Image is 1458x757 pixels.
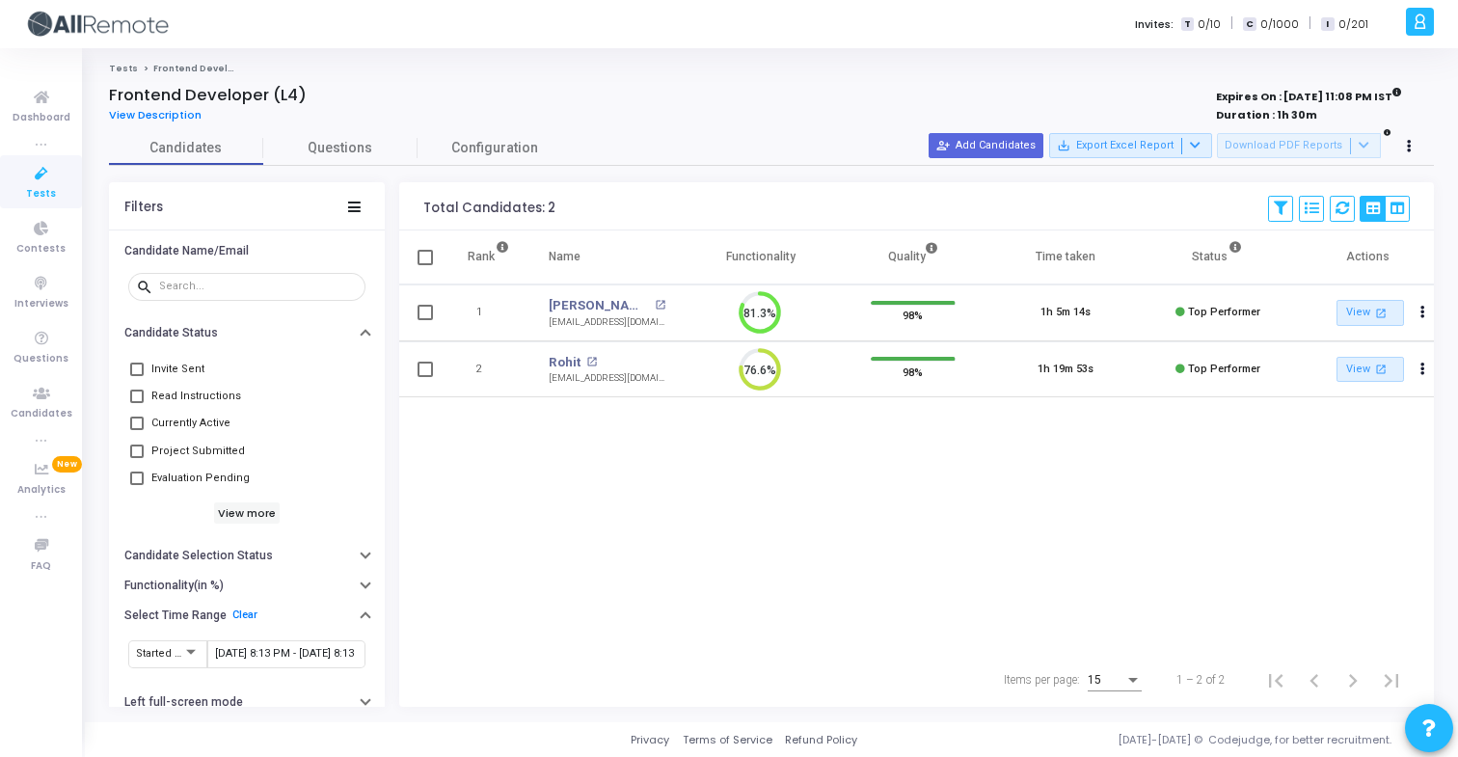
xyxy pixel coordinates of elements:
[1373,305,1390,321] mat-icon: open_in_new
[153,63,272,74] span: Frontend Developer (L4)
[549,246,580,267] div: Name
[1142,230,1294,284] th: Status
[109,541,385,571] button: Candidate Selection Status
[785,732,857,748] a: Refund Policy
[124,200,163,215] div: Filters
[109,235,385,265] button: Candidate Name/Email
[1336,357,1404,383] a: View
[1334,661,1372,699] button: Next page
[1230,14,1233,34] span: |
[1216,107,1317,122] strong: Duration : 1h 30m
[109,63,1434,75] nav: breadcrumb
[124,326,218,340] h6: Candidate Status
[109,63,138,74] a: Tests
[124,244,249,258] h6: Candidate Name/Email
[109,86,307,105] h4: Frontend Developer (L4)
[1088,674,1142,688] mat-select: Items per page:
[1198,16,1221,33] span: 0/10
[1135,16,1174,33] label: Invites:
[929,133,1043,158] button: Add Candidates
[903,306,923,325] span: 98%
[232,608,257,621] a: Clear
[903,362,923,381] span: 98%
[1188,363,1260,375] span: Top Performer
[631,732,669,748] a: Privacy
[586,357,597,367] mat-icon: open_in_new
[1004,671,1080,689] div: Items per page:
[447,341,529,398] td: 2
[1309,14,1311,34] span: |
[1049,133,1212,158] button: Export Excel Report
[109,107,202,122] span: View Description
[109,688,385,717] button: Left full-screen mode
[109,109,216,122] a: View Description
[423,201,555,216] div: Total Candidates: 2
[549,315,665,330] div: [EMAIL_ADDRESS][DOMAIN_NAME]
[1057,139,1070,152] mat-icon: save_alt
[1243,17,1255,32] span: C
[11,406,72,422] span: Candidates
[1260,16,1299,33] span: 0/1000
[655,300,665,311] mat-icon: open_in_new
[1038,362,1093,378] div: 1h 19m 53s
[1336,300,1404,326] a: View
[16,241,66,257] span: Contests
[124,579,224,593] h6: Functionality(in %)
[109,138,263,158] span: Candidates
[837,230,989,284] th: Quality
[1216,84,1402,105] strong: Expires On : [DATE] 11:08 PM IST
[1372,661,1411,699] button: Last page
[936,139,950,152] mat-icon: person_add_alt
[1036,246,1095,267] div: Time taken
[215,648,358,660] input: From Date ~ To Date
[151,440,245,463] span: Project Submitted
[1040,305,1091,321] div: 1h 5m 14s
[683,732,772,748] a: Terms of Service
[447,230,529,284] th: Rank
[109,571,385,601] button: Functionality(in %)
[1409,356,1436,383] button: Actions
[124,695,243,710] h6: Left full-screen mode
[17,482,66,499] span: Analytics
[109,600,385,630] button: Select Time RangeClear
[1181,17,1194,32] span: T
[151,467,250,490] span: Evaluation Pending
[549,296,649,315] a: [PERSON_NAME]
[1088,673,1101,687] span: 15
[26,186,56,203] span: Tests
[31,558,51,575] span: FAQ
[52,456,82,473] span: New
[151,385,241,408] span: Read Instructions
[159,281,358,292] input: Search...
[109,318,385,348] button: Candidate Status
[13,351,68,367] span: Questions
[263,138,418,158] span: Questions
[1217,133,1381,158] button: Download PDF Reports
[1360,196,1410,222] div: View Options
[136,278,159,295] mat-icon: search
[1295,661,1334,699] button: Previous page
[1373,361,1390,377] mat-icon: open_in_new
[151,412,230,435] span: Currently Active
[447,284,529,341] td: 1
[857,732,1434,748] div: [DATE]-[DATE] © Codejudge, for better recruitment.
[136,647,184,660] span: Started At
[124,608,227,623] h6: Select Time Range
[1409,300,1436,327] button: Actions
[1321,17,1334,32] span: I
[1256,661,1295,699] button: First page
[685,230,837,284] th: Functionality
[151,358,204,381] span: Invite Sent
[124,549,273,563] h6: Candidate Selection Status
[451,138,538,158] span: Configuration
[549,371,665,386] div: [EMAIL_ADDRESS][DOMAIN_NAME]
[1188,306,1260,318] span: Top Performer
[214,502,281,524] h6: View more
[24,5,169,43] img: logo
[1294,230,1446,284] th: Actions
[1338,16,1368,33] span: 0/201
[1176,671,1226,689] div: 1 – 2 of 2
[13,110,70,126] span: Dashboard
